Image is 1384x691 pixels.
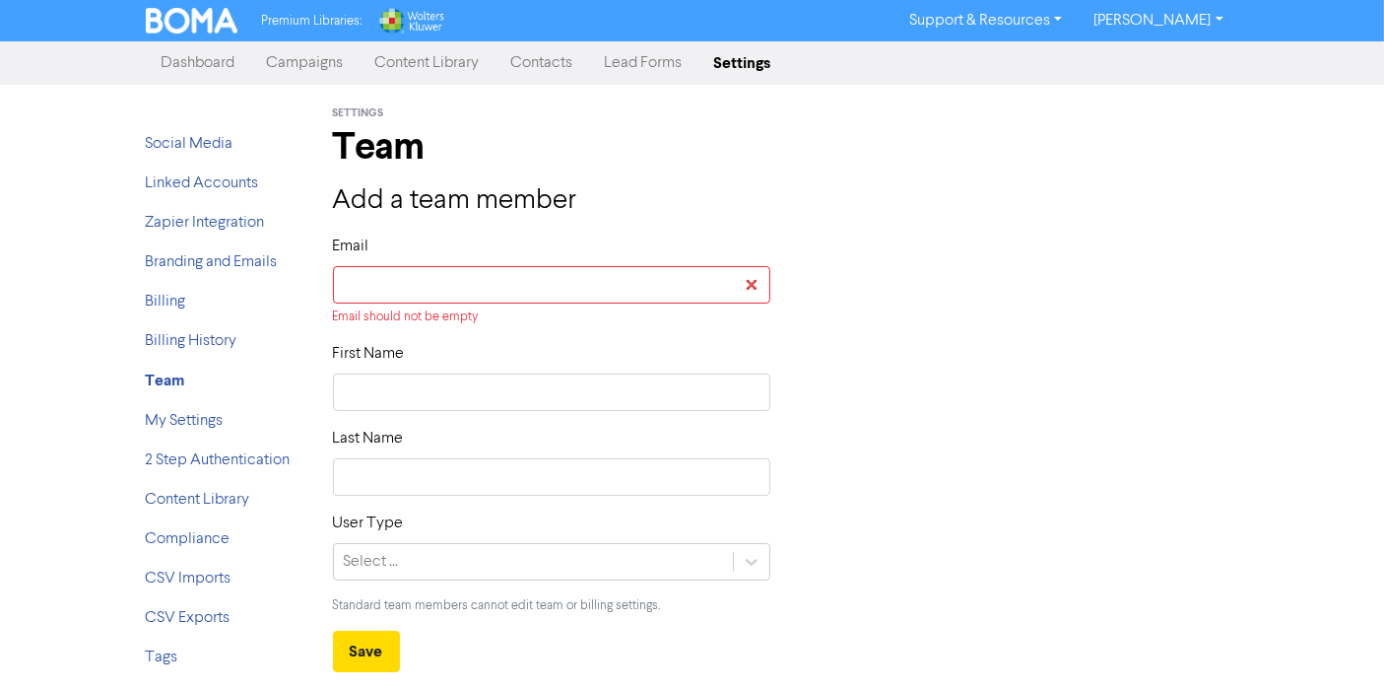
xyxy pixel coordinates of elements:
[495,43,589,83] a: Contacts
[698,43,787,83] a: Settings
[333,185,1239,219] h3: Add a team member
[333,596,771,615] p: Standard team members cannot edit team or billing settings.
[146,8,238,34] img: BOMA Logo
[146,43,251,83] a: Dashboard
[333,235,369,258] label: Email
[146,136,233,152] a: Social Media
[893,5,1078,36] a: Support & Resources
[589,43,698,83] a: Lead Forms
[344,550,399,574] div: Select ...
[333,106,384,120] span: Settings
[146,374,185,389] a: Team
[146,531,231,547] a: Compliance
[377,8,444,34] img: Wolters Kluwer
[146,175,259,191] a: Linked Accounts
[146,333,237,349] a: Billing History
[1285,596,1384,691] iframe: Chat Widget
[146,215,265,231] a: Zapier Integration
[146,294,186,310] a: Billing
[146,492,250,508] a: Content Library
[333,124,1239,170] h1: Team
[333,342,405,366] label: First Name
[333,512,404,535] label: User Type
[146,650,178,665] a: Tags
[146,610,231,626] a: CSV Exports
[146,254,278,270] a: Branding and Emails
[333,427,404,450] label: Last Name
[261,15,362,28] span: Premium Libraries:
[333,308,771,326] div: Email should not be empty
[146,571,231,587] a: CSV Imports
[360,43,495,83] a: Content Library
[251,43,360,83] a: Campaigns
[146,452,291,468] a: 2 Step Authentication
[146,371,185,390] strong: Team
[146,413,224,429] a: My Settings
[1078,5,1238,36] a: [PERSON_NAME]
[333,631,400,672] button: Save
